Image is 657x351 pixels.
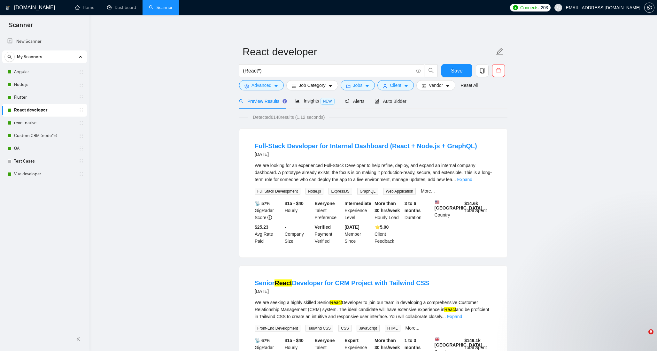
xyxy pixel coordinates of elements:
[377,80,414,90] button: userClientcaret-down
[353,82,363,89] span: Jobs
[295,99,300,103] span: area-chart
[239,99,285,104] span: Preview Results
[429,82,443,89] span: Vendor
[635,329,651,345] iframe: Intercom live chat
[464,338,481,343] b: $ 149.1k
[451,67,462,75] span: Save
[274,279,292,286] mark: React
[282,98,288,104] div: Tooltip anchor
[648,329,653,334] span: 9
[243,44,494,60] input: Scanner name...
[79,69,84,74] span: holder
[405,201,421,213] b: 3 to 6 months
[7,35,82,48] a: New Scanner
[107,5,136,10] a: dashboardDashboard
[313,200,344,221] div: Talent Preference
[421,188,435,194] a: More...
[255,279,429,286] a: SeniorReactDeveloper for CRM Project with Tailwind CSS
[435,200,439,204] img: 🇺🇸
[373,224,403,245] div: Client Feedback
[255,150,477,158] div: [DATE]
[541,4,548,11] span: 203
[14,117,75,129] a: react native
[422,84,426,88] span: idcard
[375,225,389,230] b: ⭐️ 5.00
[239,80,284,90] button: settingAdvancedcaret-down
[255,162,492,183] div: We are looking for an experienced Full-Stack Developer to help refine, deploy, and expand an inte...
[305,325,333,332] span: Tailwind CSS
[463,200,493,221] div: Total Spent
[435,200,483,210] b: [GEOGRAPHIC_DATA]
[14,155,75,168] a: Test Cases
[492,64,505,77] button: delete
[375,99,379,103] span: robot
[383,84,387,88] span: user
[285,225,286,230] b: -
[79,172,84,177] span: holder
[373,200,403,221] div: Hourly Load
[255,201,270,206] b: 📡 57%
[403,200,433,221] div: Duration
[345,99,349,103] span: notification
[416,69,421,73] span: info-circle
[79,95,84,100] span: holder
[435,337,483,347] b: [GEOGRAPHIC_DATA]
[357,188,378,195] span: GraphQL
[274,84,278,88] span: caret-down
[375,201,400,213] b: More than 30 hrs/week
[255,142,477,149] a: Full-Stack Developer for Internal Dashboard (React + Node.js + GraphQL)
[2,50,87,180] li: My Scanners
[75,5,94,10] a: homeHome
[14,91,75,104] a: Flutter
[255,325,300,332] span: Front-End Development
[338,325,352,332] span: CSS
[447,314,462,319] a: Expand
[79,120,84,126] span: holder
[365,84,369,88] span: caret-down
[452,177,456,182] span: ...
[76,336,82,342] span: double-left
[14,129,75,142] a: Custom CRM (node*=)
[341,80,375,90] button: folderJobscaret-down
[315,201,335,206] b: Everyone
[283,224,313,245] div: Company Size
[285,201,304,206] b: $15 - $40
[328,188,352,195] span: ExpressJS
[330,300,342,305] mark: React
[644,5,654,10] a: setting
[328,84,333,88] span: caret-down
[375,99,406,104] span: Auto Bidder
[406,325,420,331] a: More...
[313,224,344,245] div: Payment Verified
[315,225,331,230] b: Verified
[4,20,38,34] span: Scanner
[343,224,373,245] div: Member Since
[79,133,84,138] span: holder
[344,338,359,343] b: Expert
[243,67,414,75] input: Search Freelance Jobs...
[14,65,75,78] a: Angular
[239,99,243,103] span: search
[251,82,271,89] span: Advanced
[299,82,325,89] span: Job Category
[425,68,437,73] span: search
[14,168,75,180] a: Vue developer
[285,338,304,343] b: $15 - $40
[476,64,489,77] button: copy
[344,201,371,206] b: Intermediate
[492,68,505,73] span: delete
[442,314,446,319] span: ...
[4,52,15,62] button: search
[375,338,400,350] b: More than 30 hrs/week
[79,82,84,87] span: holder
[248,114,329,121] span: Detected 6148 results (1.12 seconds)
[444,307,456,312] mark: React
[5,55,14,59] span: search
[286,80,338,90] button: barsJob Categorycaret-down
[14,104,75,117] a: React developer
[644,3,654,13] button: setting
[5,3,10,13] img: logo
[315,338,335,343] b: Everyone
[255,338,270,343] b: 📡 67%
[255,287,429,295] div: [DATE]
